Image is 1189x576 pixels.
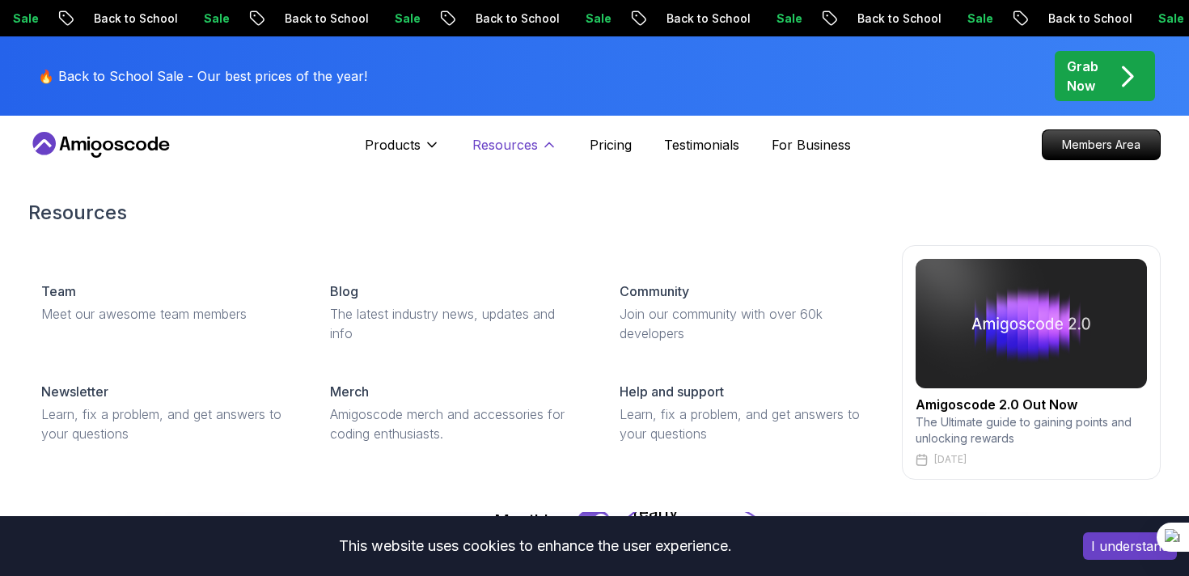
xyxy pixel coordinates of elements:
p: The latest industry news, updates and info [330,304,580,343]
p: Sale [756,11,808,27]
p: Sale [374,11,426,27]
a: Pricing [590,135,632,155]
p: Meet our awesome team members [41,304,291,324]
a: MerchAmigoscode merch and accessories for coding enthusiasts. [317,369,593,456]
p: Sale [184,11,235,27]
p: Members Area [1043,130,1160,159]
p: Learn, fix a problem, and get answers to your questions [620,404,870,443]
p: Products [365,135,421,155]
button: Products [365,135,440,167]
p: Back to School [646,11,756,27]
p: Community [620,282,689,301]
p: Back to School [74,11,184,27]
p: Back to School [837,11,947,27]
a: Testimonials [664,135,739,155]
p: Newsletter [41,382,108,401]
a: Members Area [1042,129,1161,160]
p: Help and support [620,382,724,401]
a: CommunityJoin our community with over 60k developers [607,269,882,356]
a: Help and supportLearn, fix a problem, and get answers to your questions [607,369,882,456]
p: Back to School [264,11,374,27]
p: Merch [330,382,369,401]
a: TeamMeet our awesome team members [28,269,304,337]
p: Amigoscode merch and accessories for coding enthusiasts. [330,404,580,443]
p: [DATE] [934,453,967,466]
a: amigoscode 2.0Amigoscode 2.0 Out NowThe Ultimate guide to gaining points and unlocking rewards[DATE] [902,245,1161,480]
p: Team [41,282,76,301]
p: The Ultimate guide to gaining points and unlocking rewards [916,414,1147,447]
p: Sale [947,11,999,27]
p: Resources [472,135,538,155]
h2: Resources [28,200,1161,226]
img: amigoscode 2.0 [916,259,1147,388]
button: Resources [472,135,557,167]
p: Grab Now [1067,57,1098,95]
div: This website uses cookies to enhance the user experience. [12,528,1059,564]
a: NewsletterLearn, fix a problem, and get answers to your questions [28,369,304,456]
p: Back to School [1028,11,1138,27]
p: 🔥 Back to School Sale - Our best prices of the year! [38,66,367,86]
p: Back to School [455,11,565,27]
p: Sale [565,11,617,27]
a: For Business [772,135,851,155]
a: BlogThe latest industry news, updates and info [317,269,593,356]
h2: Amigoscode 2.0 Out Now [916,395,1147,414]
button: Accept cookies [1083,532,1177,560]
p: Learn, fix a problem, and get answers to your questions [41,404,291,443]
p: Join our community with over 60k developers [620,304,870,343]
p: Blog [330,282,358,301]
